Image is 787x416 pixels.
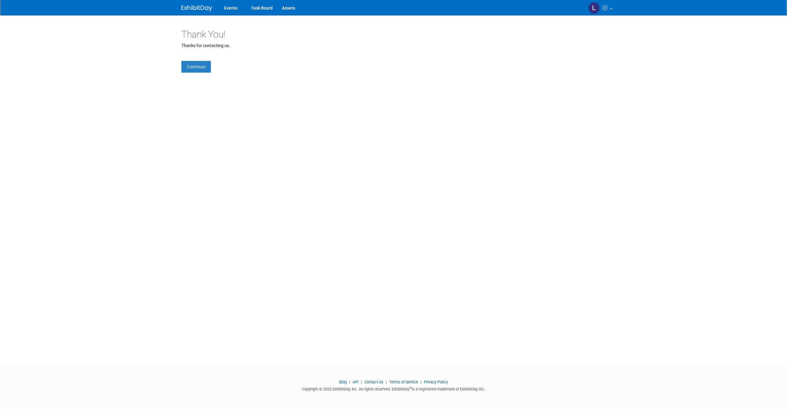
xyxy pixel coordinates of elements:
img: Libby Monette [588,2,600,14]
span: | [419,380,423,384]
div: Thanks for contacting us. [181,42,606,49]
img: ExhibitDay [181,5,212,11]
a: Continue [181,61,211,73]
a: Blog [339,380,347,384]
sup: ® [409,386,412,390]
span: | [384,380,388,384]
span: | [348,380,352,384]
h2: Thank You! [181,29,606,39]
a: Terms of Service [389,380,418,384]
span: | [359,380,363,384]
a: API [353,380,358,384]
a: Privacy Policy [424,380,448,384]
a: Contact Us [364,380,383,384]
